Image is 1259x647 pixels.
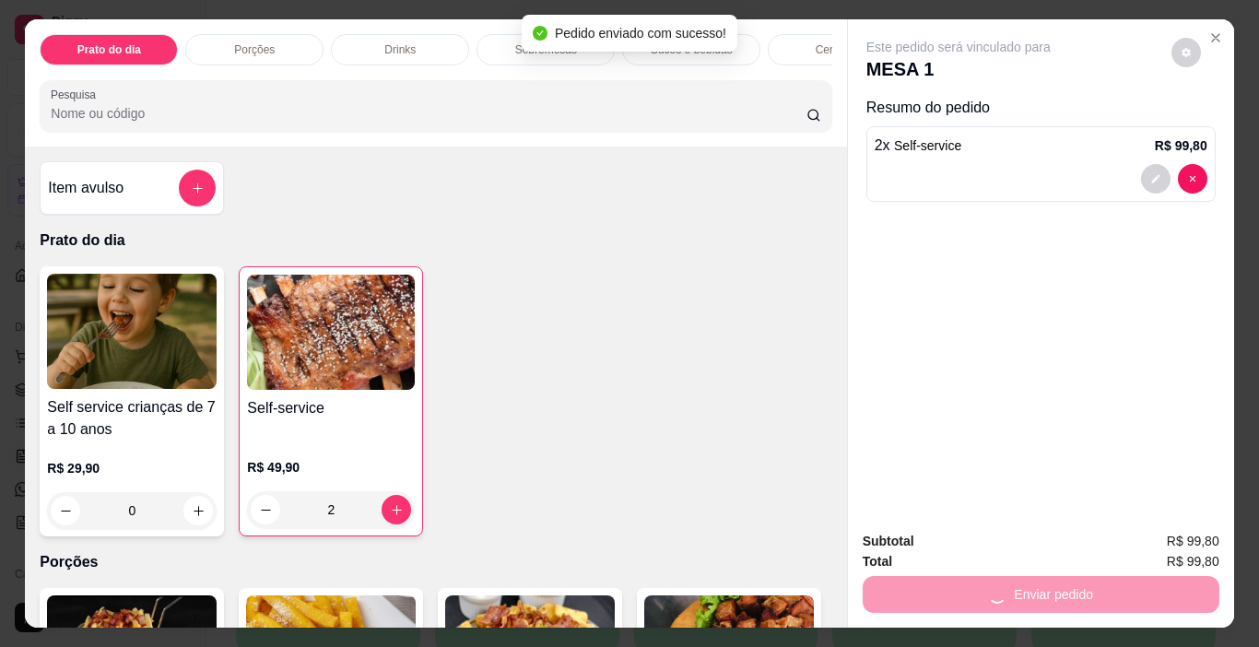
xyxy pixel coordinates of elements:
p: 2 x [875,135,962,157]
span: R$ 99,80 [1167,551,1219,571]
button: increase-product-quantity [183,496,213,525]
strong: Subtotal [863,534,914,548]
span: Pedido enviado com sucesso! [555,26,726,41]
p: R$ 99,80 [1155,136,1207,155]
img: product-image [247,275,415,390]
input: Pesquisa [51,104,806,123]
span: Self-service [894,138,961,153]
button: decrease-product-quantity [51,496,80,525]
p: Porções [234,42,275,57]
span: check-circle [533,26,547,41]
p: Este pedido será vinculado para [866,38,1051,56]
p: Drinks [384,42,416,57]
h4: Item avulso [48,177,124,199]
span: R$ 99,80 [1167,531,1219,551]
button: increase-product-quantity [382,495,411,524]
button: Close [1201,23,1230,53]
button: decrease-product-quantity [1141,164,1171,194]
p: MESA 1 [866,56,1051,82]
button: decrease-product-quantity [251,495,280,524]
button: decrease-product-quantity [1178,164,1207,194]
button: add-separate-item [179,170,216,206]
p: Prato do dia [40,229,831,252]
h4: Self service crianças de 7 a 10 anos [47,396,217,441]
p: Sobremesas [515,42,577,57]
strong: Total [863,554,892,569]
p: Cervejas [816,42,859,57]
img: product-image [47,274,217,389]
p: Porções [40,551,831,573]
button: decrease-product-quantity [1171,38,1201,67]
h4: Self-service [247,397,415,419]
p: Prato do dia [77,42,141,57]
p: R$ 49,90 [247,458,415,476]
p: R$ 29,90 [47,459,217,477]
label: Pesquisa [51,87,102,102]
p: Resumo do pedido [866,97,1216,119]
